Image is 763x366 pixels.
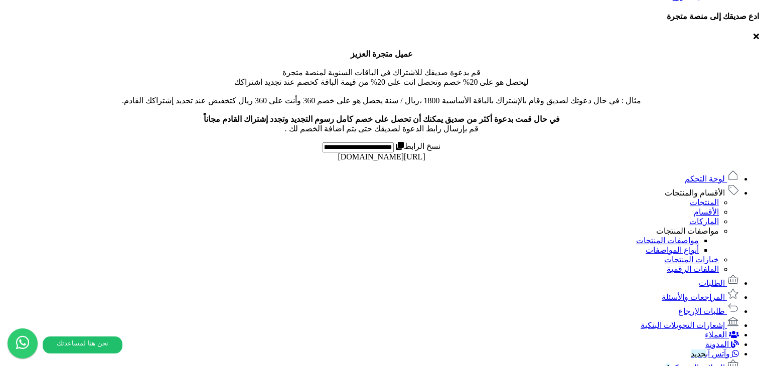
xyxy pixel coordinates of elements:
[667,265,719,273] a: الملفات الرقمية
[641,321,739,329] a: إشعارات التحويلات البنكية
[641,321,725,329] span: إشعارات التحويلات البنكية
[690,198,719,207] a: المنتجات
[351,50,413,58] b: عميل متجرة العزيز
[646,246,699,254] a: أنواع المواصفات
[664,255,719,264] a: خيارات المنتجات
[694,208,719,216] a: الأقسام
[394,142,440,150] label: نسخ الرابط
[705,330,727,339] span: العملاء
[662,293,725,301] span: المراجعات والأسئلة
[662,293,739,301] a: المراجعات والأسئلة
[685,174,739,183] a: لوحة التحكم
[4,12,759,21] h4: ادع صديقك إلى منصة متجرة
[4,49,759,133] p: قم بدعوة صديقك للاشتراك في الباقات السنوية لمنصة متجرة ليحصل هو على 20% خصم وتحصل انت على 20% من ...
[705,340,729,348] span: المدونة
[636,236,699,245] a: مواصفات المنتجات
[678,307,739,315] a: طلبات الإرجاع
[685,174,725,183] span: لوحة التحكم
[689,217,719,226] a: الماركات
[678,307,725,315] span: طلبات الإرجاع
[4,152,759,161] div: [URL][DOMAIN_NAME]
[691,349,739,358] a: وآتس آبجديد
[699,279,725,287] span: الطلبات
[691,349,730,358] span: وآتس آب
[699,279,739,287] a: الطلبات
[204,115,560,123] b: في حال قمت بدعوة أكثر من صديق يمكنك أن تحصل على خصم كامل رسوم التجديد وتجدد إشتراك القادم مجاناً
[691,349,706,358] span: جديد
[656,227,719,235] a: مواصفات المنتجات
[665,189,725,197] span: الأقسام والمنتجات
[705,330,739,339] a: العملاء
[705,340,739,348] a: المدونة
